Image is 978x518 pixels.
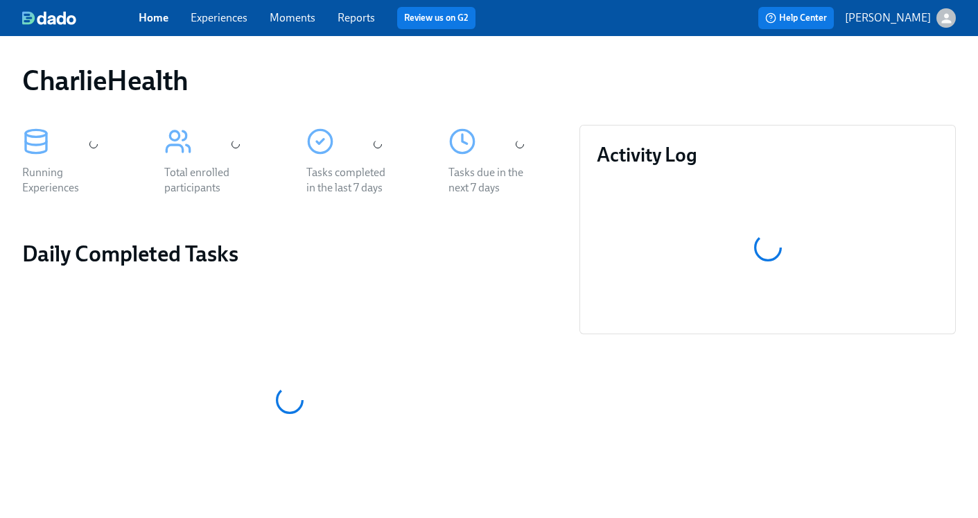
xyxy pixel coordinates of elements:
button: Help Center [758,7,834,29]
a: Reports [338,11,375,24]
a: Moments [270,11,315,24]
h2: Daily Completed Tasks [22,240,557,268]
a: Experiences [191,11,247,24]
a: Home [139,11,168,24]
h3: Activity Log [597,142,938,167]
div: Tasks due in the next 7 days [448,165,537,196]
span: Help Center [765,11,827,25]
button: Review us on G2 [397,7,475,29]
img: dado [22,11,76,25]
a: dado [22,11,139,25]
div: Tasks completed in the last 7 days [306,165,395,196]
button: [PERSON_NAME] [845,8,956,28]
div: Total enrolled participants [164,165,253,196]
div: Running Experiences [22,165,111,196]
p: [PERSON_NAME] [845,10,931,26]
a: Review us on G2 [404,11,469,25]
h1: CharlieHealth [22,64,189,97]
